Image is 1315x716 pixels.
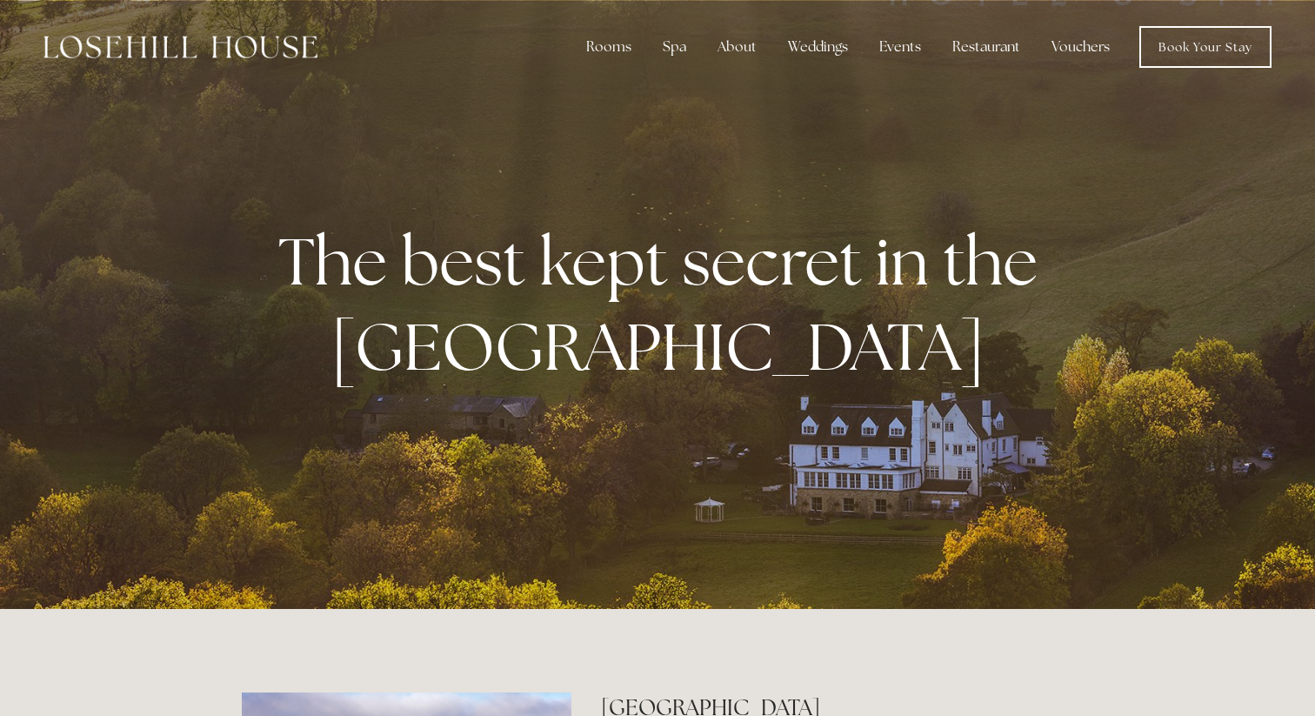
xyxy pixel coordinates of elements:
[278,218,1051,389] strong: The best kept secret in the [GEOGRAPHIC_DATA]
[938,30,1034,64] div: Restaurant
[865,30,935,64] div: Events
[1139,26,1272,68] a: Book Your Stay
[774,30,862,64] div: Weddings
[572,30,645,64] div: Rooms
[704,30,771,64] div: About
[1038,30,1124,64] a: Vouchers
[649,30,700,64] div: Spa
[43,36,317,58] img: Losehill House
